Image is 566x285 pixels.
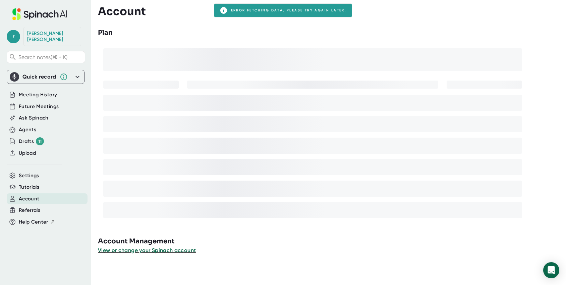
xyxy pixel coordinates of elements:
[19,206,40,214] button: Referrals
[19,149,36,157] button: Upload
[19,137,44,145] button: Drafts 11
[19,137,44,145] div: Drafts
[10,70,81,84] div: Quick record
[36,137,44,145] div: 11
[98,5,146,18] h3: Account
[543,262,559,278] div: Open Intercom Messenger
[19,172,39,180] button: Settings
[98,247,196,253] span: View or change your Spinach account
[19,195,39,203] button: Account
[19,103,59,110] button: Future Meetings
[98,246,196,254] button: View or change your Spinach account
[19,218,48,226] span: Help Center
[7,30,20,43] span: r
[98,236,566,246] h3: Account Management
[19,114,49,122] button: Ask Spinach
[18,54,67,60] span: Search notes (⌘ + K)
[19,91,57,99] button: Meeting History
[27,31,77,42] div: Ryan Smith
[98,28,113,38] h3: Plan
[19,126,36,134] button: Agents
[19,183,39,191] button: Tutorials
[22,74,56,80] div: Quick record
[19,218,55,226] button: Help Center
